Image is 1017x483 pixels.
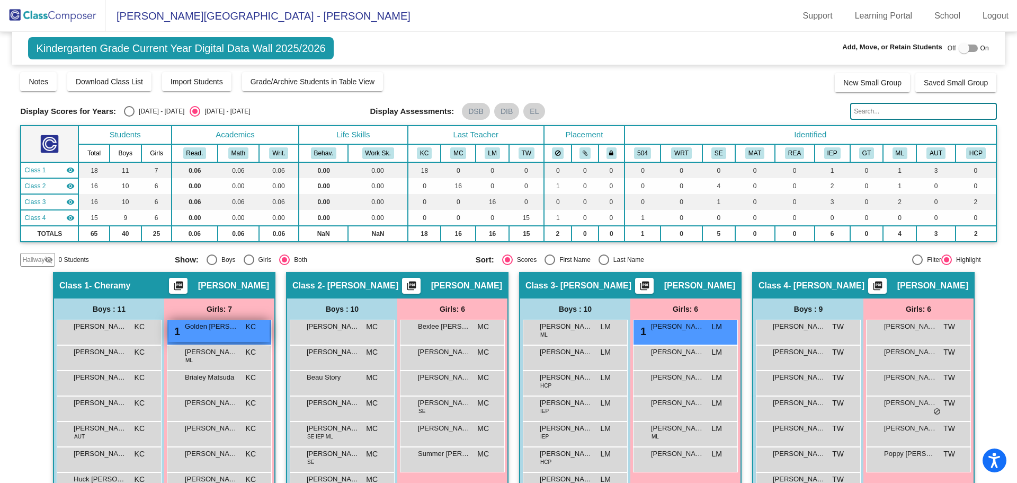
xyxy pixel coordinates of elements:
[671,147,692,159] button: WRT
[172,126,299,144] th: Academics
[775,226,815,242] td: 0
[405,280,417,295] mat-icon: picture_as_pdf
[418,321,471,332] span: Bexlee [PERSON_NAME]
[846,7,921,24] a: Learning Portal
[259,194,299,210] td: 0.06
[172,226,218,242] td: 0.06
[926,7,969,24] a: School
[198,280,269,291] span: [PERSON_NAME]
[599,226,625,242] td: 0
[702,162,735,178] td: 0
[956,226,996,242] td: 2
[544,226,572,242] td: 2
[408,194,441,210] td: 0
[164,298,274,320] div: Girls: 7
[185,347,238,357] span: [PERSON_NAME]
[494,103,519,120] mat-chip: DIB
[462,103,490,120] mat-chip: DSB
[785,147,804,159] button: REA
[20,72,57,91] button: Notes
[735,210,775,226] td: 0
[850,178,884,194] td: 0
[110,210,141,226] td: 9
[172,326,180,337] span: 1
[322,280,398,291] span: - [PERSON_NAME]
[638,280,650,295] mat-icon: picture_as_pdf
[78,144,109,162] th: Total
[509,144,544,162] th: Tammy Warren
[775,210,815,226] td: 0
[735,194,775,210] td: 0
[540,331,548,339] span: ML
[635,278,654,294] button: Print Students Details
[523,103,545,120] mat-chip: EL
[634,147,651,159] button: 504
[228,147,248,159] button: Math
[89,280,130,291] span: - Cheramy
[408,144,441,162] th: Katelynn Cheramy
[66,166,75,174] mat-icon: visibility
[307,372,360,383] span: Beau Story
[348,210,407,226] td: 0.00
[702,210,735,226] td: 0
[408,210,441,226] td: 0
[625,126,996,144] th: Identified
[956,162,996,178] td: 0
[29,77,48,86] span: Notes
[661,194,702,210] td: 0
[601,347,611,358] span: LM
[408,226,441,242] td: 18
[183,147,207,159] button: Read.
[513,255,537,265] div: Scores
[974,7,1017,24] a: Logout
[883,210,916,226] td: 0
[952,255,981,265] div: Highlight
[572,178,599,194] td: 0
[943,347,955,358] span: TW
[832,347,844,358] span: TW
[110,226,141,242] td: 40
[59,280,89,291] span: Class 1
[141,178,172,194] td: 6
[788,280,864,291] span: - [PERSON_NAME]
[835,73,910,92] button: New Small Group
[370,107,454,116] span: Display Assessments:
[572,210,599,226] td: 0
[218,178,259,194] td: 0.00
[897,280,968,291] span: [PERSON_NAME]
[299,162,349,178] td: 0.00
[661,162,702,178] td: 0
[74,321,127,332] span: [PERSON_NAME]
[916,178,956,194] td: 0
[477,347,489,358] span: MC
[141,226,172,242] td: 25
[980,43,989,53] span: On
[299,210,349,226] td: 0.00
[883,162,916,178] td: 1
[185,356,193,364] span: ML
[110,162,141,178] td: 11
[625,162,661,178] td: 0
[661,144,702,162] th: Writing Plan
[664,280,735,291] span: [PERSON_NAME]
[916,144,956,162] th: Autism Program
[259,210,299,226] td: 0.00
[815,210,850,226] td: 0
[307,347,360,357] span: [PERSON_NAME]
[44,256,53,264] mat-icon: visibility_off
[625,194,661,210] td: 0
[169,278,188,294] button: Print Students Details
[441,162,476,178] td: 0
[162,72,231,91] button: Import Students
[735,178,775,194] td: 0
[476,254,769,265] mat-radio-group: Select an option
[948,43,956,53] span: Off
[431,280,502,291] span: [PERSON_NAME]
[259,162,299,178] td: 0.06
[402,278,421,294] button: Print Students Details
[290,255,307,265] div: Both
[956,144,996,162] th: Health Care Action Plan
[745,147,764,159] button: MAT
[135,107,184,116] div: [DATE] - [DATE]
[299,226,349,242] td: NaN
